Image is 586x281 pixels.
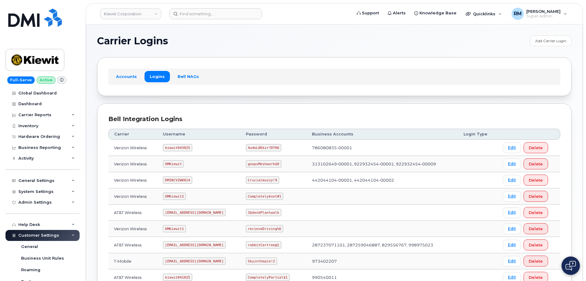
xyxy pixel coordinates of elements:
[503,240,521,250] a: Edit
[163,225,186,232] code: OMKiewit1
[524,223,548,234] button: Delete
[163,257,226,265] code: [EMAIL_ADDRESS][DOMAIN_NAME]
[246,160,281,168] code: goopsMeshwork$8
[246,193,284,200] code: Completelyknot#1
[163,144,192,151] code: kiewit043025
[529,226,543,232] span: Delete
[503,256,521,267] a: Edit
[524,142,548,153] button: Delete
[163,160,184,168] code: OMKiewit
[524,175,548,186] button: Delete
[163,209,226,216] code: [EMAIL_ADDRESS][DOMAIN_NAME]
[240,129,306,140] th: Password
[524,158,548,169] button: Delete
[111,71,142,82] a: Accounts
[172,71,204,82] a: Bell NAGs
[108,129,157,140] th: Carrier
[306,156,458,172] td: 313102649-00001, 922932454-00001, 922932454-00009
[524,256,548,267] button: Delete
[306,237,458,253] td: 287237071101, 287259046887, 829556767, 998975023
[246,257,277,265] code: Skyinthepie!2
[529,242,543,248] span: Delete
[108,172,157,188] td: Verizon Wireless
[529,258,543,264] span: Delete
[530,35,572,46] a: Add Carrier Login
[108,253,157,269] td: T-Mobile
[246,144,281,151] code: 4u4eL8Ekzr?DTHU
[306,140,458,156] td: 786080835-00001
[246,225,284,232] code: recieveDriving%6
[157,129,240,140] th: Username
[529,194,543,199] span: Delete
[524,207,548,218] button: Delete
[108,115,560,124] div: Bell Integration Logins
[529,275,543,280] span: Delete
[97,36,168,46] span: Carrier Logins
[163,176,192,184] code: DMINCVZW0814
[529,145,543,151] span: Delete
[565,261,576,271] img: Open chat
[246,176,279,184] code: Crucialmuzzy!9
[108,188,157,205] td: Verizon Wireless
[524,239,548,250] button: Delete
[458,129,497,140] th: Login Type
[246,209,281,216] code: 3$deskPlantwalk
[503,191,521,202] a: Edit
[163,193,186,200] code: OMKiewit2
[503,159,521,169] a: Edit
[529,210,543,216] span: Delete
[503,207,521,218] a: Edit
[108,237,157,253] td: AT&T Wireless
[503,142,521,153] a: Edit
[108,156,157,172] td: Verizon Wireless
[503,224,521,234] a: Edit
[529,161,543,167] span: Delete
[529,177,543,183] span: Delete
[108,205,157,221] td: AT&T Wireless
[246,274,290,281] code: CompletelyPartial$1
[306,253,458,269] td: 973402207
[524,191,548,202] button: Delete
[108,221,157,237] td: Verizon Wireless
[163,274,192,281] code: kiewit041825
[163,241,226,249] code: [EMAIL_ADDRESS][DOMAIN_NAME]
[145,71,170,82] a: Logins
[108,140,157,156] td: Verizon Wireless
[246,241,281,249] code: rabbitCartree@1
[503,175,521,186] a: Edit
[306,129,458,140] th: Business Accounts
[306,172,458,188] td: 442044104-00001, 442044104-00002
